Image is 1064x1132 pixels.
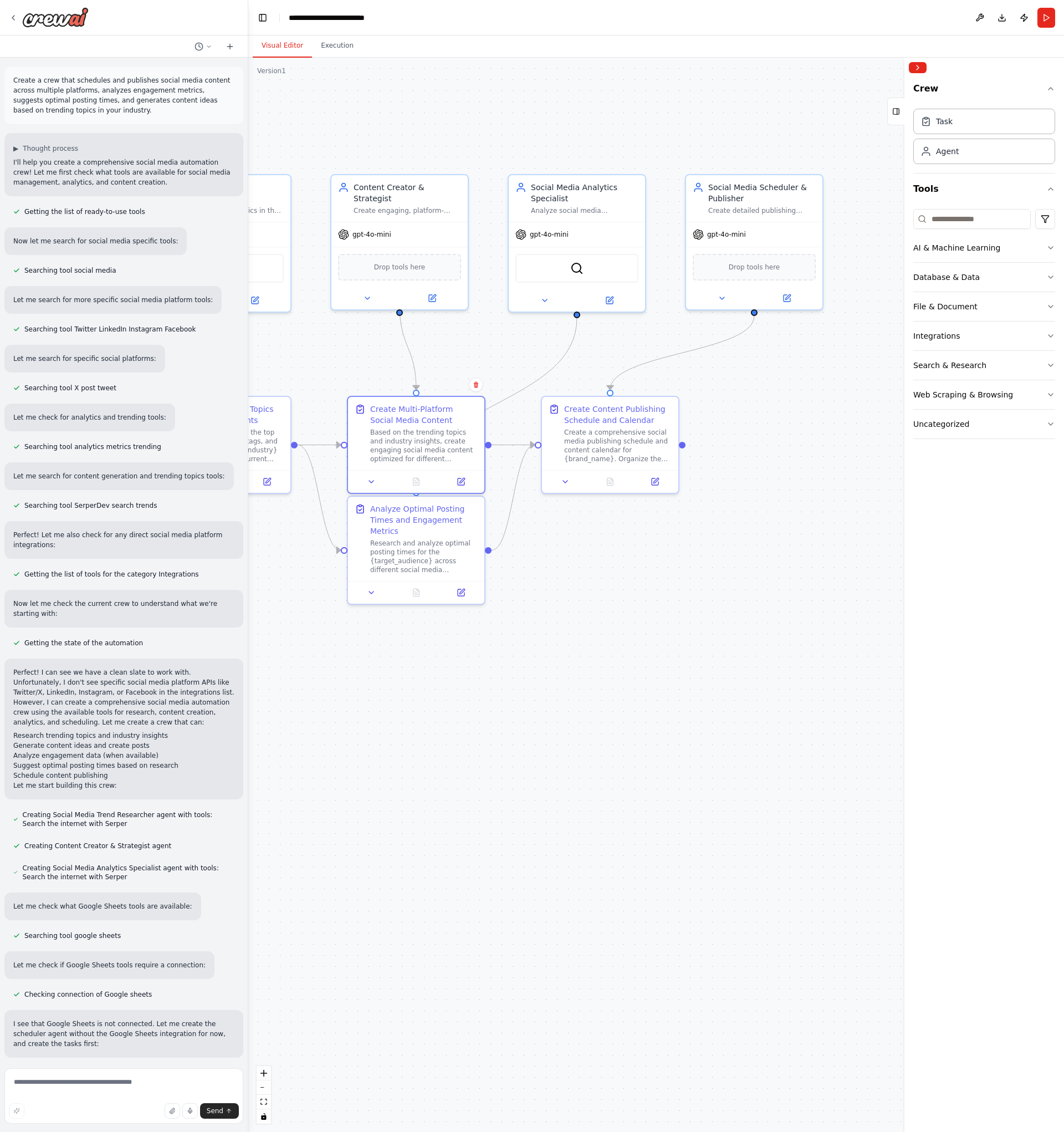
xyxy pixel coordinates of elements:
span: Searching tool google sheets [24,931,121,940]
span: Getting the list of tools for the category Integrations [24,570,199,579]
button: Send [200,1103,239,1119]
button: zoom out [257,1080,271,1095]
span: Checking connection of Google sheets [24,990,152,999]
button: Open in side panel [578,294,641,307]
span: ▶ [13,144,18,153]
button: Click to speak your automation idea [182,1103,198,1119]
div: AI & Machine Learning [913,242,1000,253]
g: Edge from 55f4557f-f991-4919-a3e3-f479e803e438 to 23bcc365-b94e-46ae-94b0-d2cc61c17780 [411,318,582,489]
p: I'll help you create a comprehensive social media automation crew! Let me first check what tools ... [13,157,234,187]
li: Schedule content publishing [13,771,234,781]
li: Research trending topics and industry insights [13,731,234,741]
button: Start a new chat [221,40,239,53]
img: Logo [22,7,89,27]
button: Open in side panel [755,292,818,305]
button: Open in side panel [248,475,286,488]
div: Crew [913,104,1055,173]
button: fit view [257,1095,271,1109]
button: AI & Machine Learning [913,233,1055,262]
button: Open in side panel [442,475,480,488]
g: Edge from 23bcc365-b94e-46ae-94b0-d2cc61c17780 to a97f17e5-27f0-4d89-801c-047f013044bf [492,440,535,556]
button: Search & Research [913,351,1055,380]
div: Integrations [913,330,960,341]
div: Research Trending Topics and Industry InsightsResearch and identify the top trending topics, hash... [153,396,291,494]
span: Getting the list of ready-to-use tools [24,207,145,216]
div: Create Content Publishing Schedule and CalendarCreate a comprehensive social media publishing sch... [541,396,679,494]
div: Content Creator & Strategist [354,182,461,204]
div: Analyze social media performance metrics, identify optimal posting times for {target_audience}, a... [531,206,638,215]
span: Drop tools here [729,262,780,273]
p: Let me search for content generation and trending topics tools: [13,471,225,481]
li: Suggest optimal posting times based on research [13,761,234,771]
button: Collapse right sidebar [909,62,927,73]
li: Analyze engagement data (when available) [13,751,234,761]
div: Search & Research [913,360,986,371]
button: Delete node [469,378,483,392]
button: Hide left sidebar [255,10,270,26]
p: I see that Google Sheets is not connected. Let me create the scheduler agent without the Google S... [13,1019,234,1049]
div: Based on the trending topics and industry insights, create engaging social media content optimize... [370,428,478,463]
p: Now let me search for social media specific tools: [13,236,178,246]
div: Analyze Optimal Posting Times and Engagement MetricsResearch and analyze optimal posting times fo... [347,496,485,605]
div: Social Media Analytics SpecialistAnalyze social media performance metrics, identify optimal posti... [508,174,646,313]
p: Let me check for analytics and trending tools: [13,412,166,422]
div: Agent [936,146,959,157]
button: Improve this prompt [9,1103,24,1119]
nav: breadcrumb [289,12,365,23]
span: Drop tools here [374,262,426,273]
g: Edge from 0a66f55c-3b0d-46f5-a2c2-6403d6430754 to a97f17e5-27f0-4d89-801c-047f013044bf [605,316,760,390]
p: Let me search for more specific social media platform tools: [13,295,213,305]
span: Getting the state of the automation [24,639,143,647]
div: Create Multi-Platform Social Media Content [370,404,478,426]
p: Let me check what Google Sheets tools are available: [13,901,192,911]
div: Content Creator & StrategistCreate engaging, platform-optimized social media content including ca... [330,174,469,310]
div: Version 1 [257,67,286,75]
button: Switch to previous chat [190,40,217,53]
g: Edge from 97dd167e-1cb8-4e85-a7f4-f2c39a8ff843 to a97f17e5-27f0-4d89-801c-047f013044bf [492,440,535,451]
button: Integrations [913,322,1055,350]
button: Visual Editor [253,34,312,58]
p: Create a crew that schedules and publishes social media content across multiple platforms, analyz... [13,75,234,115]
div: Create engaging, platform-optimized social media content including captions, hashtags, and visual... [354,206,461,215]
button: Crew [913,78,1055,104]
div: Social Media Scheduler & Publisher [708,182,816,204]
button: No output available [587,475,634,488]
button: Open in side panel [401,292,463,305]
p: Perfect! Let me also check for any direct social media platform integrations: [13,530,234,550]
div: Social Media Scheduler & PublisherCreate detailed publishing schedules, organize content calendar... [685,174,823,310]
span: Searching tool analytics metrics trending [24,442,161,451]
p: Now let me check the current crew to understand what we're starting with: [13,599,234,619]
g: Edge from 6ab6274d-cf1e-4497-9728-9ba2cc409503 to 97dd167e-1cb8-4e85-a7f4-f2c39a8ff843 [394,305,422,390]
span: Send [207,1106,223,1115]
span: Searching tool X post tweet [24,384,116,392]
button: No output available [393,475,440,488]
div: Analyze Optimal Posting Times and Engagement Metrics [370,503,478,537]
span: gpt-4o-mini [530,230,569,239]
div: Create Content Publishing Schedule and Calendar [564,404,672,426]
button: Tools [913,174,1055,205]
span: Creating Content Creator & Strategist agent [24,842,171,850]
button: Upload files [165,1103,180,1119]
p: Let me check if Google Sheets tools require a connection: [13,960,206,970]
span: Thought process [23,144,78,153]
button: Open in side panel [223,294,286,307]
div: File & Document [913,301,978,312]
g: Edge from d05f160b-094c-4bac-aa47-191c28fb9652 to 23bcc365-b94e-46ae-94b0-d2cc61c17780 [298,440,341,556]
p: Perfect! I can see we have a clean slate to work with. Unfortunately, I don't see specific social... [13,667,234,727]
button: Uncategorized [913,410,1055,438]
button: Open in side panel [442,586,480,599]
button: zoom in [257,1066,271,1080]
button: ▶Thought process [13,144,78,153]
img: SerperDevTool [570,262,584,275]
div: React Flow controls [257,1066,271,1124]
button: Execution [312,34,362,58]
button: Database & Data [913,263,1055,292]
span: Searching tool Twitter LinkedIn Instagram Facebook [24,325,196,334]
div: Social Media Analytics Specialist [531,182,638,204]
div: Create a comprehensive social media publishing schedule and content calendar for {brand_name}. Or... [564,428,672,463]
li: Generate content ideas and create posts [13,741,234,751]
button: File & Document [913,292,1055,321]
div: Uncategorized [913,419,969,430]
div: Task [936,116,953,127]
button: No output available [393,586,440,599]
